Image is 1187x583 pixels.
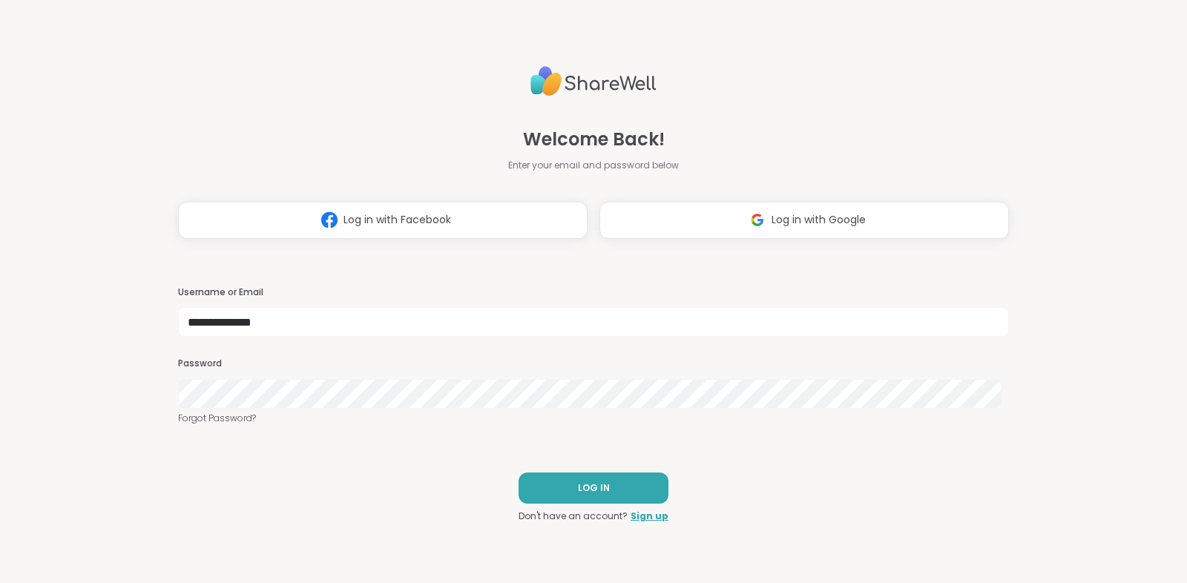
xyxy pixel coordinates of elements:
[523,126,665,153] span: Welcome Back!
[508,159,679,172] span: Enter your email and password below
[519,510,628,523] span: Don't have an account?
[178,202,588,239] button: Log in with Facebook
[599,202,1009,239] button: Log in with Google
[178,358,1009,370] h3: Password
[315,206,343,234] img: ShareWell Logomark
[519,472,668,504] button: LOG IN
[743,206,772,234] img: ShareWell Logomark
[178,412,1009,425] a: Forgot Password?
[772,212,866,228] span: Log in with Google
[343,212,451,228] span: Log in with Facebook
[178,286,1009,299] h3: Username or Email
[578,481,610,495] span: LOG IN
[530,60,657,102] img: ShareWell Logo
[631,510,668,523] a: Sign up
